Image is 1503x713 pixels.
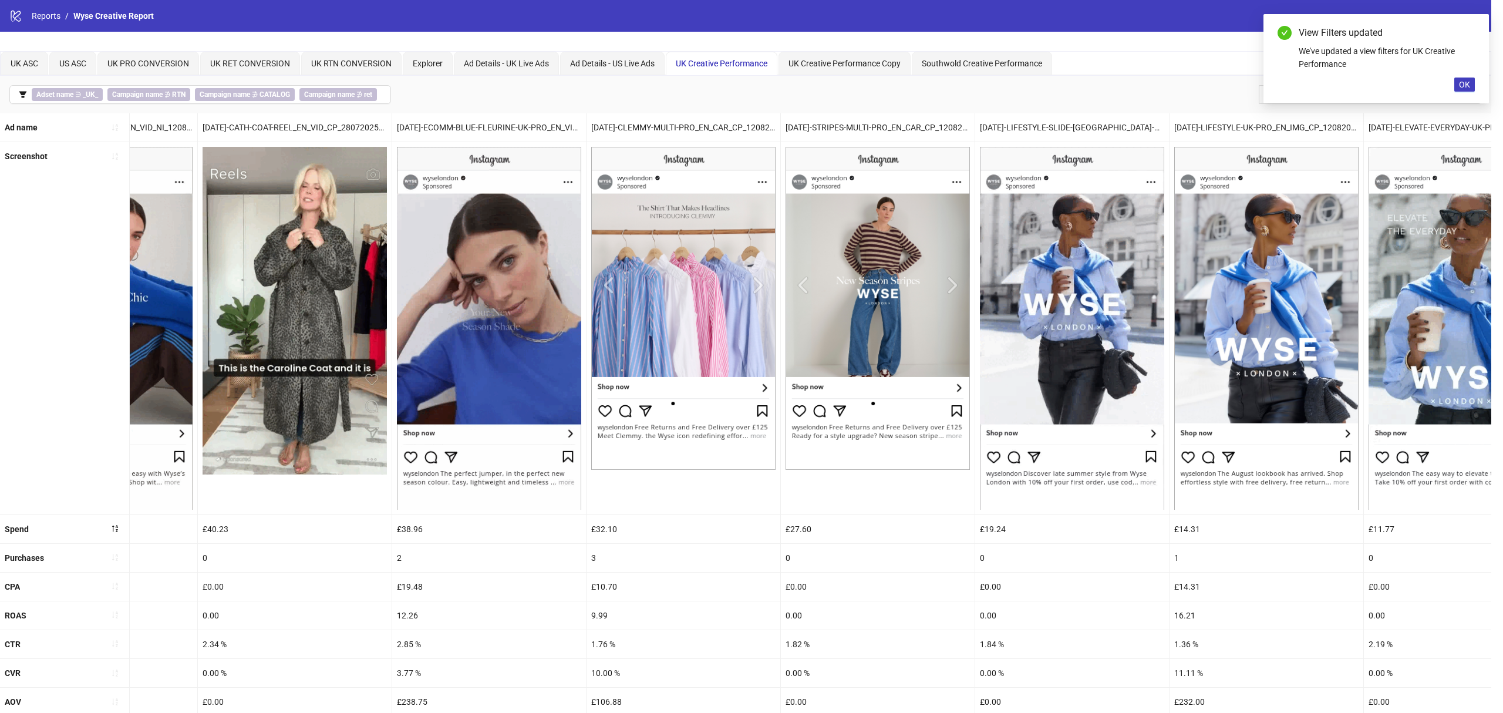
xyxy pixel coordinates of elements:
a: Close [1462,26,1475,39]
button: OK [1454,78,1475,92]
div: View Filters updated [1299,26,1475,40]
div: We've updated a view filters for UK Creative Performance [1299,45,1475,70]
span: check-circle [1278,26,1292,40]
span: OK [1459,80,1470,89]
